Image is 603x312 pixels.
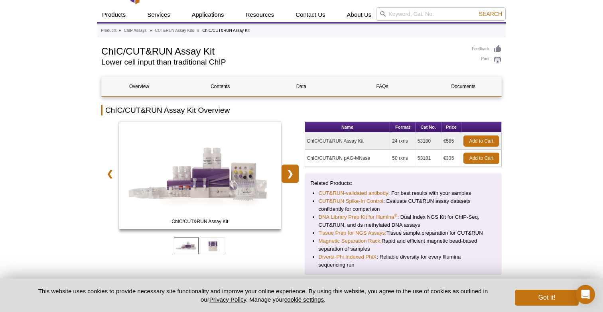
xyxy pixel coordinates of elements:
[241,7,279,22] a: Resources
[416,122,441,133] th: Cat No.
[342,7,376,22] a: About Us
[118,28,121,33] li: »
[119,122,281,229] img: ChIC/CUT&RUN Assay Kit
[101,27,116,34] a: Products
[319,253,377,261] a: Diversi-Phi Indexed PhiX
[183,77,258,96] a: Contents
[345,77,420,96] a: FAQs
[441,150,461,167] td: €335
[101,59,464,66] h2: Lower cell input than traditional ChIP
[101,45,464,57] h1: ChIC/CUT&RUN Assay Kit
[197,28,199,33] li: »
[291,7,330,22] a: Contact Us
[479,11,502,17] span: Search
[305,133,390,150] td: ChIC/CUT&RUN Assay Kit
[477,10,504,18] button: Search
[124,27,147,34] a: ChIP Assays
[121,218,279,226] span: ChIC/CUT&RUN Assay Kit
[311,179,496,187] p: Related Products:
[319,189,388,197] a: CUT&RUN-validated antibody
[319,197,384,205] a: CUT&RUN Spike-In Control
[209,296,246,303] a: Privacy Policy
[305,150,390,167] td: ChIC/CUT&RUN pAG-MNase
[264,77,339,96] a: Data
[319,253,488,269] li: : Reliable diversity for every Illumina sequencing run
[426,77,501,96] a: Documents
[187,7,229,22] a: Applications
[155,27,194,34] a: CUT&RUN Assay Kits
[416,133,441,150] td: 53180
[441,133,461,150] td: €585
[472,55,502,64] a: Print
[390,133,415,150] td: 24 rxns
[119,122,281,232] a: ChIC/CUT&RUN Assay Kit
[576,285,595,304] div: Open Intercom Messenger
[284,296,324,303] button: cookie settings
[319,213,398,221] a: DNA Library Prep Kit for Illumina®
[319,229,488,237] li: Tissue sample preparation for CUT&RUN
[319,237,488,253] li: Rapid and efficient magnetic bead-based separation of samples
[97,7,130,22] a: Products
[319,189,488,197] li: : For best results with your samples
[319,237,382,245] a: Magnetic Separation Rack:
[101,165,118,183] a: ❮
[150,28,152,33] li: »
[441,122,461,133] th: Price
[305,122,390,133] th: Name
[142,7,175,22] a: Services
[394,213,397,218] sup: ®
[463,153,499,164] a: Add to Cart
[472,45,502,53] a: Feedback
[101,105,502,116] h2: ChIC/CUT&RUN Assay Kit Overview
[202,28,249,33] li: ChIC/CUT&RUN Assay Kit
[24,287,502,304] p: This website uses cookies to provide necessary site functionality and improve your online experie...
[319,229,386,237] a: Tissue Prep for NGS Assays:
[515,290,579,306] button: Got it!
[319,197,488,213] li: : Evaluate CUT&RUN assay datasets confidently for comparison
[416,150,441,167] td: 53181
[319,213,488,229] li: : Dual Index NGS Kit for ChIP-Seq, CUT&RUN, and ds methylated DNA assays
[282,165,299,183] a: ❯
[390,122,415,133] th: Format
[376,7,506,21] input: Keyword, Cat. No.
[463,135,499,147] a: Add to Cart
[390,150,415,167] td: 50 rxns
[102,77,177,96] a: Overview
